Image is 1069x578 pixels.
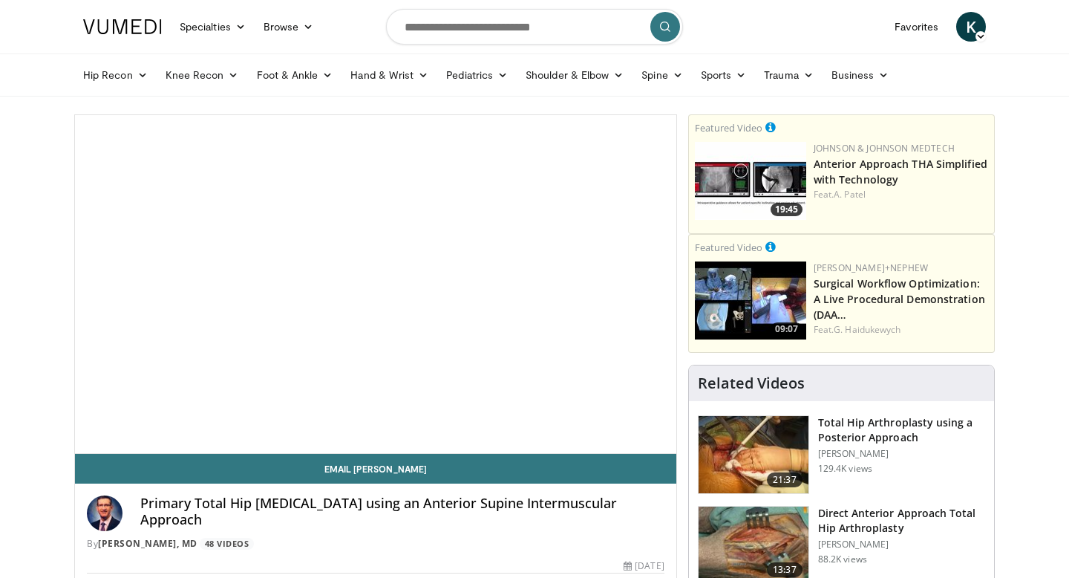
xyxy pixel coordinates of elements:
a: [PERSON_NAME]+Nephew [814,262,928,274]
a: Foot & Ankle [248,60,342,90]
a: Email [PERSON_NAME] [75,454,676,484]
span: 21:37 [767,473,802,487]
span: 09:07 [771,322,802,336]
p: 88.2K views [818,553,867,565]
a: Hand & Wrist [341,60,437,90]
p: [PERSON_NAME] [818,448,985,460]
a: A. Patel [834,188,866,201]
video-js: Video Player [75,115,676,454]
a: Favorites [886,12,947,42]
a: Knee Recon [157,60,248,90]
a: 19:45 [695,142,806,220]
a: K [956,12,986,42]
h3: Total Hip Arthroplasty using a Posterior Approach [818,415,985,445]
a: Sports [692,60,756,90]
a: Pediatrics [437,60,517,90]
a: 48 Videos [200,538,254,551]
a: [PERSON_NAME], MD [98,537,197,550]
a: Johnson & Johnson MedTech [814,142,955,155]
h4: Primary Total Hip [MEDICAL_DATA] using an Anterior Supine Intermuscular Approach [140,496,664,527]
div: Feat. [814,323,988,337]
p: 129.4K views [818,463,872,475]
input: Search topics, interventions [386,9,683,45]
img: bcfc90b5-8c69-4b20-afee-af4c0acaf118.150x105_q85_crop-smart_upscale.jpg [695,262,806,340]
img: Avatar [87,496,122,531]
a: Surgical Workflow Optimization: A Live Procedural Demonstration (DAA… [814,276,985,322]
a: 09:07 [695,262,806,340]
a: Spine [632,60,691,90]
img: 06bb1c17-1231-4454-8f12-6191b0b3b81a.150x105_q85_crop-smart_upscale.jpg [695,142,806,220]
span: 19:45 [771,203,802,216]
a: G. Haidukewych [834,323,900,336]
a: Anterior Approach THA Simplified with Technology [814,157,987,186]
div: [DATE] [624,559,664,573]
img: VuMedi Logo [83,19,162,34]
a: Trauma [755,60,823,90]
div: Feat. [814,188,988,201]
a: Browse [255,12,323,42]
a: Hip Recon [74,60,157,90]
h3: Direct Anterior Approach Total Hip Arthroplasty [818,506,985,536]
p: [PERSON_NAME] [818,539,985,551]
a: Business [823,60,898,90]
small: Featured Video [695,241,762,254]
a: 21:37 Total Hip Arthroplasty using a Posterior Approach [PERSON_NAME] 129.4K views [698,415,985,494]
small: Featured Video [695,121,762,134]
span: 13:37 [767,562,802,577]
a: Shoulder & Elbow [517,60,632,90]
a: Specialties [171,12,255,42]
img: 286987_0000_1.png.150x105_q85_crop-smart_upscale.jpg [699,416,808,493]
h4: Related Videos [698,374,805,392]
div: By [87,537,664,551]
